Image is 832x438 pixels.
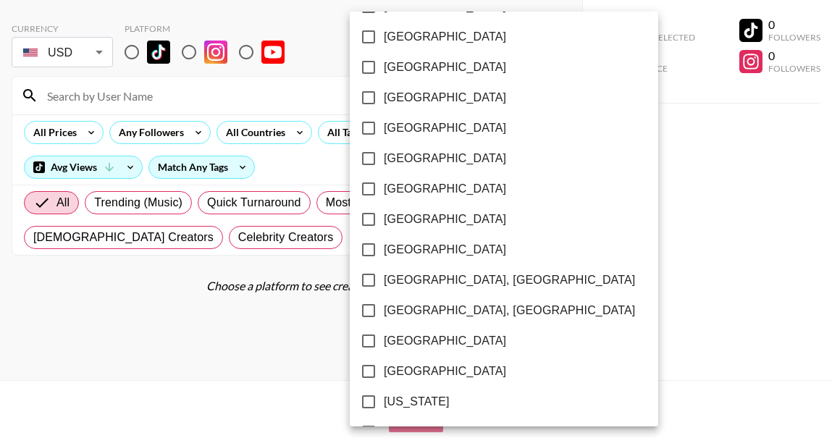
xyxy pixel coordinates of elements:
[384,211,506,228] span: [GEOGRAPHIC_DATA]
[384,150,506,167] span: [GEOGRAPHIC_DATA]
[384,28,506,46] span: [GEOGRAPHIC_DATA]
[384,180,506,198] span: [GEOGRAPHIC_DATA]
[384,271,635,289] span: [GEOGRAPHIC_DATA], [GEOGRAPHIC_DATA]
[384,363,506,380] span: [GEOGRAPHIC_DATA]
[384,119,506,137] span: [GEOGRAPHIC_DATA]
[384,89,506,106] span: [GEOGRAPHIC_DATA]
[384,393,450,410] span: [US_STATE]
[384,332,506,350] span: [GEOGRAPHIC_DATA]
[384,241,506,258] span: [GEOGRAPHIC_DATA]
[384,302,635,319] span: [GEOGRAPHIC_DATA], [GEOGRAPHIC_DATA]
[384,59,506,76] span: [GEOGRAPHIC_DATA]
